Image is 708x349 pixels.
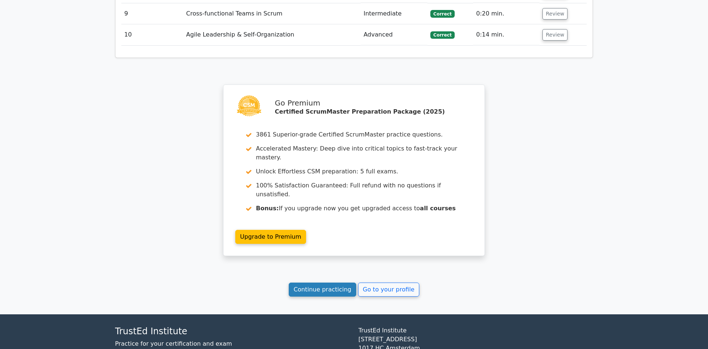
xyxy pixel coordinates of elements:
[121,3,183,24] td: 9
[235,230,306,244] a: Upgrade to Premium
[430,31,454,39] span: Correct
[473,24,539,45] td: 0:14 min.
[542,8,568,20] button: Review
[542,29,568,41] button: Review
[430,10,454,17] span: Correct
[115,326,350,337] h4: TrustEd Institute
[358,283,419,297] a: Go to your profile
[361,24,427,45] td: Advanced
[361,3,427,24] td: Intermediate
[121,24,183,45] td: 10
[473,3,539,24] td: 0:20 min.
[183,3,361,24] td: Cross-functional Teams in Scrum
[289,283,356,297] a: Continue practicing
[183,24,361,45] td: Agile Leadership & Self-Organization
[115,340,232,347] a: Practice for your certification and exam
